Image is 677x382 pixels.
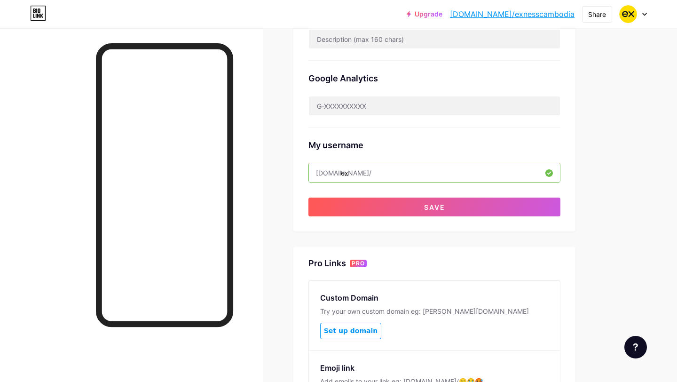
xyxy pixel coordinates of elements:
[619,5,637,23] img: exnesscambodia
[309,96,560,115] input: G-XXXXXXXXXX
[324,327,378,335] span: Set up domain
[308,198,560,216] button: Save
[450,8,575,20] a: [DOMAIN_NAME]/exnesscambodia
[320,323,381,339] button: Set up domain
[316,168,371,178] div: [DOMAIN_NAME]/
[309,30,560,48] input: Description (max 160 chars)
[320,292,549,303] div: Custom Domain
[352,260,365,267] span: PRO
[320,362,549,374] div: Emoji link
[407,10,442,18] a: Upgrade
[424,203,445,211] span: Save
[308,258,346,269] div: Pro Links
[320,307,549,315] div: Try your own custom domain eg: [PERSON_NAME][DOMAIN_NAME]
[588,9,606,19] div: Share
[308,72,560,85] div: Google Analytics
[309,163,560,182] input: username
[308,139,560,151] div: My username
